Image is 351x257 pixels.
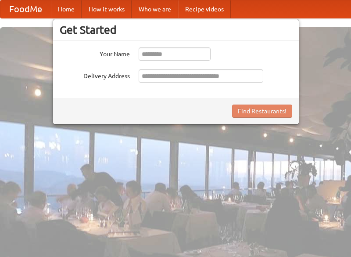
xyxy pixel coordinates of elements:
a: Home [51,0,82,18]
a: FoodMe [0,0,51,18]
h3: Get Started [60,23,292,36]
label: Delivery Address [60,69,130,80]
a: Recipe videos [178,0,231,18]
a: Who we are [132,0,178,18]
button: Find Restaurants! [232,105,292,118]
label: Your Name [60,47,130,58]
a: How it works [82,0,132,18]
